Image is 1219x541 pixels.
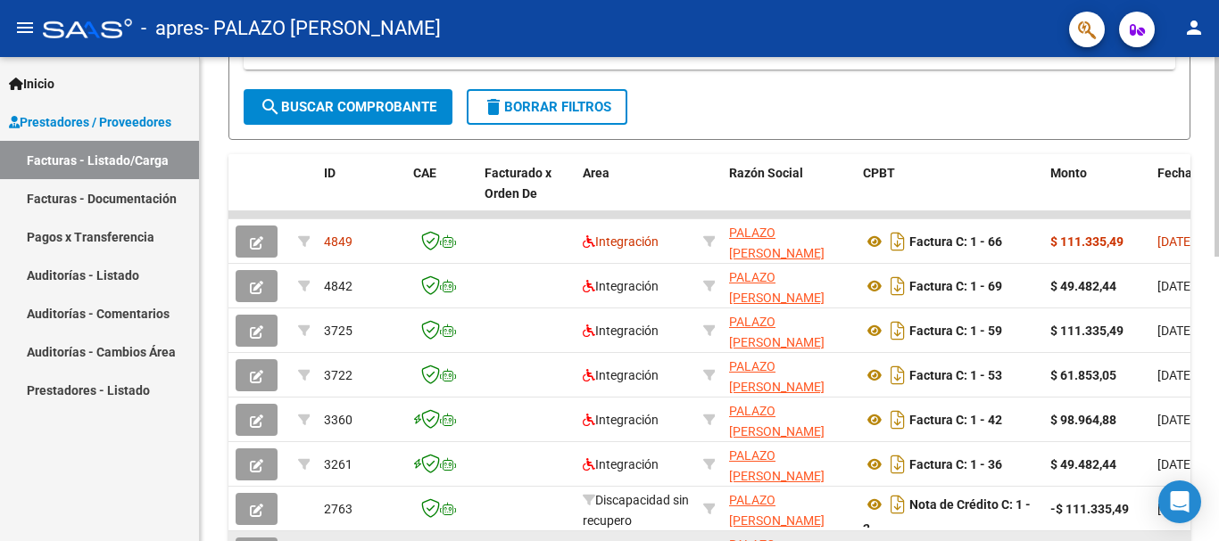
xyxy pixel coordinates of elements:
[203,9,441,48] span: - PALAZO [PERSON_NAME]
[467,89,627,125] button: Borrar Filtros
[583,368,659,382] span: Integración
[729,357,849,394] div: 27228471815
[856,154,1043,233] datatable-header-cell: CPBT
[324,413,352,427] span: 3360
[1050,324,1124,338] strong: $ 111.335,49
[909,234,1002,249] strong: Factura C: 1 - 66
[1050,279,1116,293] strong: $ 49.482,44
[583,413,659,427] span: Integración
[909,413,1002,427] strong: Factura C: 1 - 42
[909,457,1002,471] strong: Factura C: 1 - 36
[863,497,1031,536] strong: Nota de Crédito C: 1 - 2
[909,279,1002,293] strong: Factura C: 1 - 69
[406,154,477,233] datatable-header-cell: CAE
[1157,234,1194,249] span: [DATE]
[729,493,825,528] span: PALAZO [PERSON_NAME]
[576,154,696,233] datatable-header-cell: Area
[729,404,825,439] span: PALAZO [PERSON_NAME]
[141,9,203,48] span: - apres
[886,406,909,434] i: Descargar documento
[324,457,352,471] span: 3261
[324,234,352,249] span: 4849
[729,270,825,305] span: PALAZO [PERSON_NAME]
[729,359,825,394] span: PALAZO [PERSON_NAME]
[886,450,909,479] i: Descargar documento
[1157,279,1194,293] span: [DATE]
[9,112,171,132] span: Prestadores / Proveedores
[483,99,611,115] span: Borrar Filtros
[1183,17,1205,38] mat-icon: person
[1157,457,1194,471] span: [DATE]
[324,166,336,180] span: ID
[583,493,689,528] span: Discapacidad sin recupero
[413,166,436,180] span: CAE
[583,279,659,293] span: Integración
[324,368,352,382] span: 3722
[1050,166,1087,180] span: Monto
[317,154,406,233] datatable-header-cell: ID
[483,96,504,118] mat-icon: delete
[729,312,849,349] div: 27228471815
[1050,502,1129,516] strong: -$ 111.335,49
[863,166,895,180] span: CPBT
[1157,413,1194,427] span: [DATE]
[583,166,609,180] span: Area
[729,223,849,260] div: 27228471815
[583,324,659,338] span: Integración
[729,448,825,483] span: PALAZO [PERSON_NAME]
[1157,502,1194,516] span: [DATE]
[729,401,849,439] div: 27228471815
[729,267,849,305] div: 27228471815
[729,446,849,483] div: 27228471815
[244,89,452,125] button: Buscar Comprobante
[14,17,36,38] mat-icon: menu
[583,234,659,249] span: Integración
[324,279,352,293] span: 4842
[909,368,1002,382] strong: Factura C: 1 - 53
[1157,368,1194,382] span: [DATE]
[729,166,803,180] span: Razón Social
[722,154,856,233] datatable-header-cell: Razón Social
[583,457,659,471] span: Integración
[1158,480,1201,523] div: Open Intercom Messenger
[485,166,551,201] span: Facturado x Orden De
[729,315,825,349] span: PALAZO [PERSON_NAME]
[886,361,909,389] i: Descargar documento
[886,316,909,345] i: Descargar documento
[260,99,436,115] span: Buscar Comprobante
[477,154,576,233] datatable-header-cell: Facturado x Orden De
[886,490,909,519] i: Descargar documento
[886,227,909,256] i: Descargar documento
[324,502,352,516] span: 2763
[1050,457,1116,471] strong: $ 49.482,44
[260,96,281,118] mat-icon: search
[909,324,1002,338] strong: Factura C: 1 - 59
[886,272,909,300] i: Descargar documento
[1050,413,1116,427] strong: $ 98.964,88
[1157,324,1194,338] span: [DATE]
[729,490,849,528] div: 27228471815
[729,225,825,260] span: PALAZO [PERSON_NAME]
[9,74,54,94] span: Inicio
[1050,368,1116,382] strong: $ 61.853,05
[1043,154,1150,233] datatable-header-cell: Monto
[1050,234,1124,249] strong: $ 111.335,49
[324,324,352,338] span: 3725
